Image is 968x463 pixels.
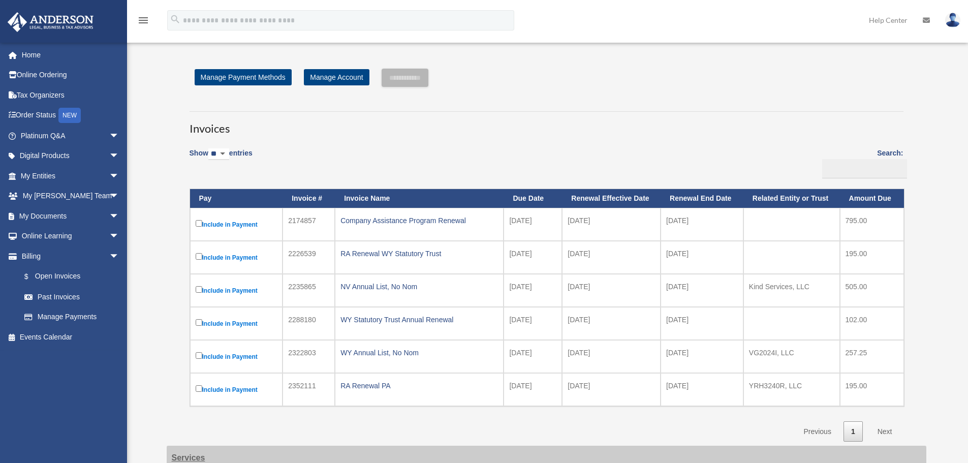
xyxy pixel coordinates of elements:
td: [DATE] [562,208,661,241]
img: User Pic [945,13,960,27]
a: My Entitiesarrow_drop_down [7,166,135,186]
label: Include in Payment [196,350,277,363]
a: Online Learningarrow_drop_down [7,226,135,246]
th: Renewal Effective Date: activate to sort column ascending [562,189,661,208]
a: 1 [844,421,863,442]
th: Invoice Name: activate to sort column ascending [335,189,504,208]
td: [DATE] [661,208,743,241]
td: Kind Services, LLC [743,274,840,307]
a: Home [7,45,135,65]
a: Online Ordering [7,65,135,85]
div: NV Annual List, No Nom [340,280,498,294]
input: Include in Payment [196,319,202,326]
div: Company Assistance Program Renewal [340,213,498,228]
td: 2235865 [283,274,335,307]
div: WY Annual List, No Nom [340,346,498,360]
td: 2288180 [283,307,335,340]
span: $ [30,270,35,283]
a: Manage Account [304,69,369,85]
td: [DATE] [504,241,562,274]
span: arrow_drop_down [109,186,130,207]
td: 2226539 [283,241,335,274]
a: $Open Invoices [14,266,124,287]
label: Search: [819,147,903,178]
a: Events Calendar [7,327,135,347]
a: Platinum Q&Aarrow_drop_down [7,126,135,146]
th: Pay: activate to sort column descending [190,189,283,208]
div: RA Renewal PA [340,379,498,393]
td: [DATE] [661,241,743,274]
a: My Documentsarrow_drop_down [7,206,135,226]
td: 2352111 [283,373,335,406]
td: [DATE] [504,373,562,406]
span: arrow_drop_down [109,166,130,187]
td: [DATE] [562,340,661,373]
strong: Services [172,453,205,462]
span: arrow_drop_down [109,206,130,227]
label: Include in Payment [196,218,277,231]
td: 102.00 [840,307,904,340]
td: 195.00 [840,241,904,274]
a: My [PERSON_NAME] Teamarrow_drop_down [7,186,135,206]
div: NEW [58,108,81,123]
td: VG2024I, LLC [743,340,840,373]
td: 257.25 [840,340,904,373]
span: arrow_drop_down [109,146,130,167]
label: Show entries [190,147,253,170]
td: YRH3240R, LLC [743,373,840,406]
a: Tax Organizers [7,85,135,105]
a: Manage Payments [14,307,130,327]
td: [DATE] [504,340,562,373]
td: [DATE] [661,373,743,406]
a: menu [137,18,149,26]
a: Next [870,421,900,442]
td: [DATE] [562,241,661,274]
td: [DATE] [504,208,562,241]
label: Include in Payment [196,251,277,264]
td: [DATE] [504,274,562,307]
input: Include in Payment [196,220,202,227]
i: search [170,14,181,25]
td: [DATE] [661,340,743,373]
td: 2174857 [283,208,335,241]
td: 195.00 [840,373,904,406]
td: [DATE] [562,373,661,406]
th: Invoice #: activate to sort column ascending [283,189,335,208]
a: Past Invoices [14,287,130,307]
input: Search: [822,159,907,178]
th: Amount Due: activate to sort column ascending [840,189,904,208]
a: Digital Productsarrow_drop_down [7,146,135,166]
td: 505.00 [840,274,904,307]
span: arrow_drop_down [109,126,130,146]
label: Include in Payment [196,383,277,396]
th: Due Date: activate to sort column ascending [504,189,562,208]
td: [DATE] [661,307,743,340]
td: [DATE] [504,307,562,340]
input: Include in Payment [196,286,202,293]
input: Include in Payment [196,253,202,260]
i: menu [137,14,149,26]
th: Related Entity or Trust: activate to sort column ascending [743,189,840,208]
td: [DATE] [562,307,661,340]
input: Include in Payment [196,352,202,359]
td: 795.00 [840,208,904,241]
td: [DATE] [562,274,661,307]
input: Include in Payment [196,385,202,392]
td: [DATE] [661,274,743,307]
span: arrow_drop_down [109,226,130,247]
div: RA Renewal WY Statutory Trust [340,246,498,261]
a: Manage Payment Methods [195,69,292,85]
th: Renewal End Date: activate to sort column ascending [661,189,743,208]
select: Showentries [208,148,229,160]
a: Order StatusNEW [7,105,135,126]
td: 2322803 [283,340,335,373]
img: Anderson Advisors Platinum Portal [5,12,97,32]
label: Include in Payment [196,284,277,297]
div: WY Statutory Trust Annual Renewal [340,313,498,327]
a: Billingarrow_drop_down [7,246,130,266]
span: arrow_drop_down [109,246,130,267]
h3: Invoices [190,111,903,137]
label: Include in Payment [196,317,277,330]
a: Previous [796,421,838,442]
